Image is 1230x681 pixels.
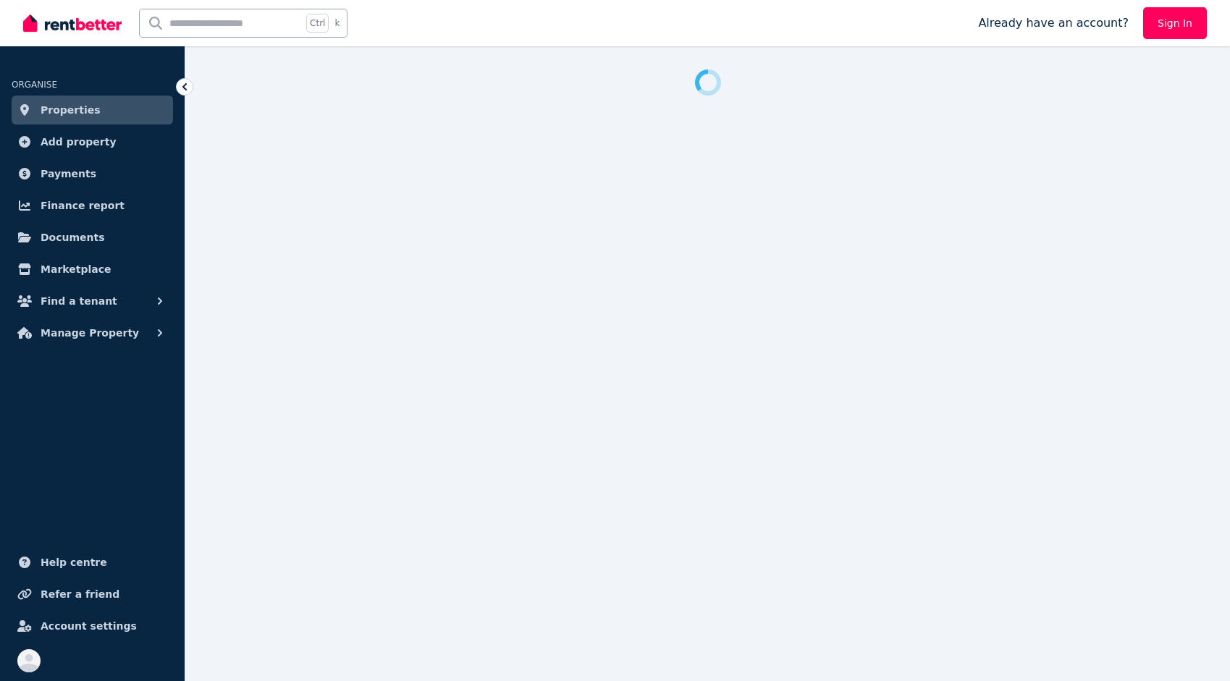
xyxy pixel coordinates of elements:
[41,133,117,151] span: Add property
[12,223,173,252] a: Documents
[41,101,101,119] span: Properties
[306,14,329,33] span: Ctrl
[41,554,107,571] span: Help centre
[978,14,1129,32] span: Already have an account?
[12,255,173,284] a: Marketplace
[12,191,173,220] a: Finance report
[1143,7,1207,39] a: Sign In
[12,287,173,316] button: Find a tenant
[12,548,173,577] a: Help centre
[41,165,96,182] span: Payments
[12,612,173,640] a: Account settings
[12,580,173,609] a: Refer a friend
[12,80,57,90] span: ORGANISE
[12,159,173,188] a: Payments
[41,585,119,603] span: Refer a friend
[41,261,111,278] span: Marketplace
[12,127,173,156] a: Add property
[334,17,340,29] span: k
[23,12,122,34] img: RentBetter
[41,229,105,246] span: Documents
[41,617,137,635] span: Account settings
[41,197,125,214] span: Finance report
[12,318,173,347] button: Manage Property
[41,324,139,342] span: Manage Property
[41,292,117,310] span: Find a tenant
[12,96,173,124] a: Properties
